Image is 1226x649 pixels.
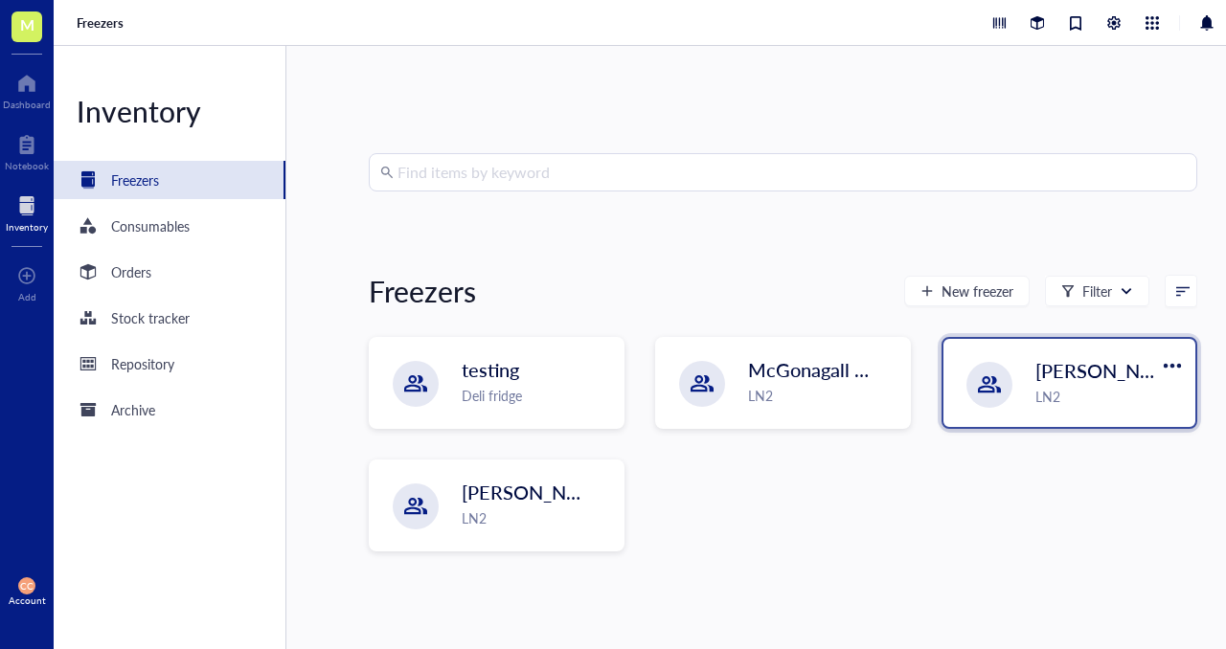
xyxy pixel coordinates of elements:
span: CC [20,580,34,592]
a: Freezers [77,14,127,32]
a: Freezers [54,161,285,199]
a: Consumables [54,207,285,245]
div: Filter [1082,280,1112,302]
button: New freezer [904,276,1030,306]
div: Archive [111,399,155,420]
div: Orders [111,261,151,282]
a: Archive [54,391,285,429]
a: Dashboard [3,68,51,110]
div: LN2 [1035,386,1184,407]
div: LN2 [748,385,898,406]
a: Repository [54,345,285,383]
span: [PERSON_NAME]-B [462,479,634,505]
div: Freezers [111,169,159,190]
span: testing [462,356,519,383]
div: Consumables [111,215,190,236]
a: Notebook [5,129,49,171]
div: Repository [111,353,174,374]
div: Freezers [369,272,476,310]
div: LN2 [462,507,612,528]
div: Dashboard [3,99,51,110]
div: Inventory [6,221,48,233]
div: Deli fridge [462,385,612,406]
span: McGonagall @ [PERSON_NAME] [748,356,1029,383]
a: Orders [54,253,285,291]
div: Stock tracker [111,307,190,328]
span: [PERSON_NAME]-A [1035,357,1209,384]
span: M [20,12,34,36]
span: New freezer [942,283,1013,299]
div: Notebook [5,160,49,171]
div: Add [18,291,36,302]
div: Account [9,594,46,606]
div: Inventory [54,92,285,130]
a: Inventory [6,190,48,233]
a: Stock tracker [54,299,285,337]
